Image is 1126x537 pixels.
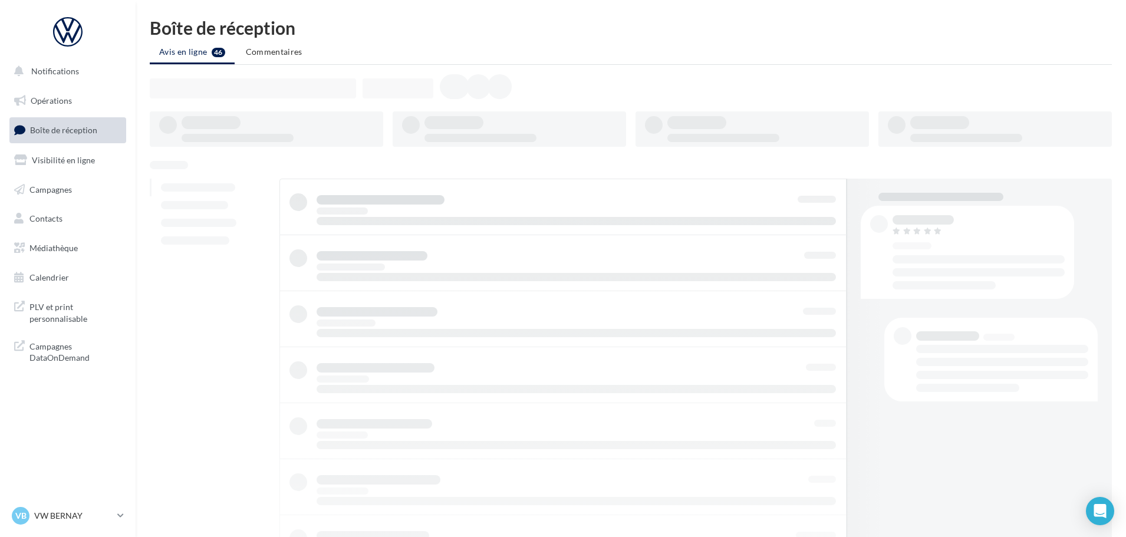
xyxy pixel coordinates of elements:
[32,155,95,165] span: Visibilité en ligne
[7,236,129,261] a: Médiathèque
[29,338,121,364] span: Campagnes DataOnDemand
[31,66,79,76] span: Notifications
[29,243,78,253] span: Médiathèque
[29,213,62,223] span: Contacts
[150,19,1112,37] div: Boîte de réception
[7,206,129,231] a: Contacts
[7,294,129,329] a: PLV et print personnalisable
[34,510,113,522] p: VW BERNAY
[7,177,129,202] a: Campagnes
[7,117,129,143] a: Boîte de réception
[15,510,27,522] span: VB
[7,148,129,173] a: Visibilité en ligne
[29,272,69,282] span: Calendrier
[246,47,302,57] span: Commentaires
[30,125,97,135] span: Boîte de réception
[7,265,129,290] a: Calendrier
[31,95,72,106] span: Opérations
[7,88,129,113] a: Opérations
[7,334,129,368] a: Campagnes DataOnDemand
[1086,497,1114,525] div: Open Intercom Messenger
[29,299,121,324] span: PLV et print personnalisable
[7,59,124,84] button: Notifications
[9,505,126,527] a: VB VW BERNAY
[29,184,72,194] span: Campagnes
